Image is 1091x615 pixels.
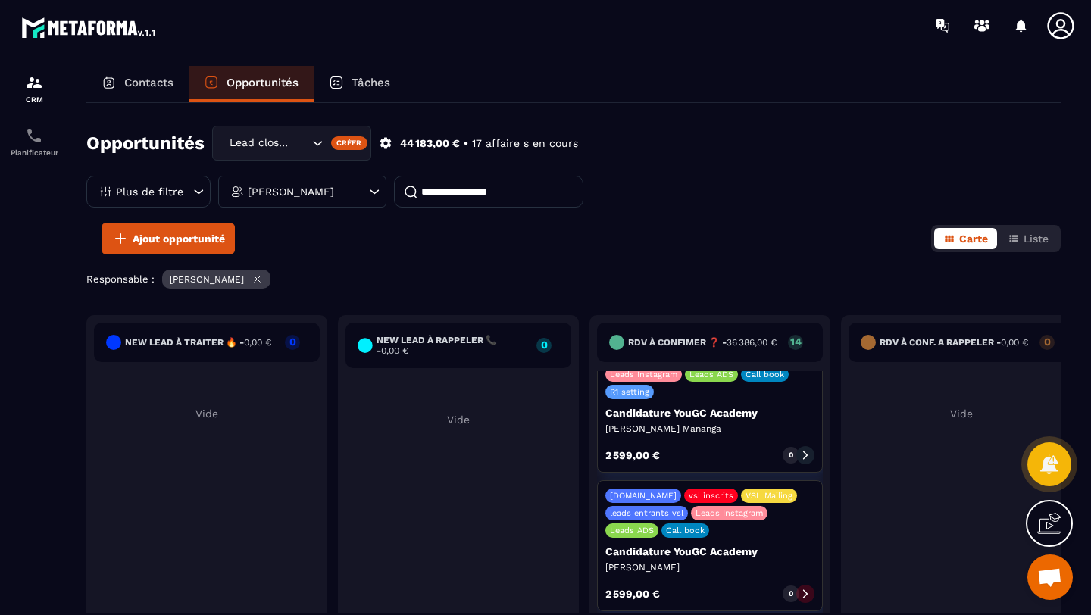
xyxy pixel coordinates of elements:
[86,128,205,158] h2: Opportunités
[227,76,299,89] p: Opportunités
[880,337,1028,348] h6: RDV à conf. A RAPPELER -
[124,76,173,89] p: Contacts
[689,370,733,379] p: Leads ADS
[189,66,314,102] a: Opportunités
[352,76,390,89] p: Tâches
[1027,554,1073,600] a: Ouvrir le chat
[170,274,244,285] p: [PERSON_NAME]
[212,126,371,161] div: Search for option
[94,407,320,420] p: Vide
[1039,336,1055,347] p: 0
[605,588,660,599] p: 2 599,00 €
[86,66,189,102] a: Contacts
[789,588,793,599] p: 0
[102,223,235,254] button: Ajout opportunité
[244,337,271,348] span: 0,00 €
[25,73,43,92] img: formation
[377,335,529,356] h6: New lead à RAPPELER 📞 -
[331,136,368,150] div: Créer
[116,186,183,197] p: Plus de filtre
[689,491,733,501] p: vsl inscrits
[849,407,1074,420] p: Vide
[959,233,988,245] span: Carte
[696,508,763,518] p: Leads Instagram
[345,414,571,426] p: Vide
[788,336,803,347] p: 14
[381,345,408,356] span: 0,00 €
[536,339,552,350] p: 0
[248,186,334,197] p: [PERSON_NAME]
[605,407,814,419] p: Candidature YouGC Academy
[226,135,293,151] span: Lead closing
[789,450,793,460] p: 0
[934,228,997,249] button: Carte
[86,273,155,285] p: Responsable :
[610,508,683,518] p: leads entrants vsl
[746,491,792,501] p: VSL Mailing
[605,545,814,557] p: Candidature YouGC Academy
[666,526,705,535] p: Call book
[133,231,225,246] span: Ajout opportunité
[628,337,777,348] h6: RDV à confimer ❓ -
[727,337,777,348] span: 36 386,00 €
[605,423,814,435] p: [PERSON_NAME] Mananga
[464,136,468,151] p: •
[605,450,660,460] p: 2 599,00 €
[25,126,43,145] img: scheduler
[610,387,649,397] p: R1 setting
[472,136,578,151] p: 17 affaire s en cours
[610,526,654,535] p: Leads ADS
[314,66,405,102] a: Tâches
[4,115,64,168] a: schedulerschedulerPlanificateur
[293,135,308,151] input: Search for option
[999,228,1058,249] button: Liste
[605,561,814,573] p: [PERSON_NAME]
[285,336,300,347] p: 0
[400,136,460,151] p: 44 183,00 €
[4,95,64,104] p: CRM
[4,148,64,157] p: Planificateur
[610,491,677,501] p: [DOMAIN_NAME]
[746,370,784,379] p: Call book
[21,14,158,41] img: logo
[1001,337,1028,348] span: 0,00 €
[125,337,271,348] h6: New lead à traiter 🔥 -
[610,370,677,379] p: Leads Instagram
[4,62,64,115] a: formationformationCRM
[1024,233,1049,245] span: Liste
